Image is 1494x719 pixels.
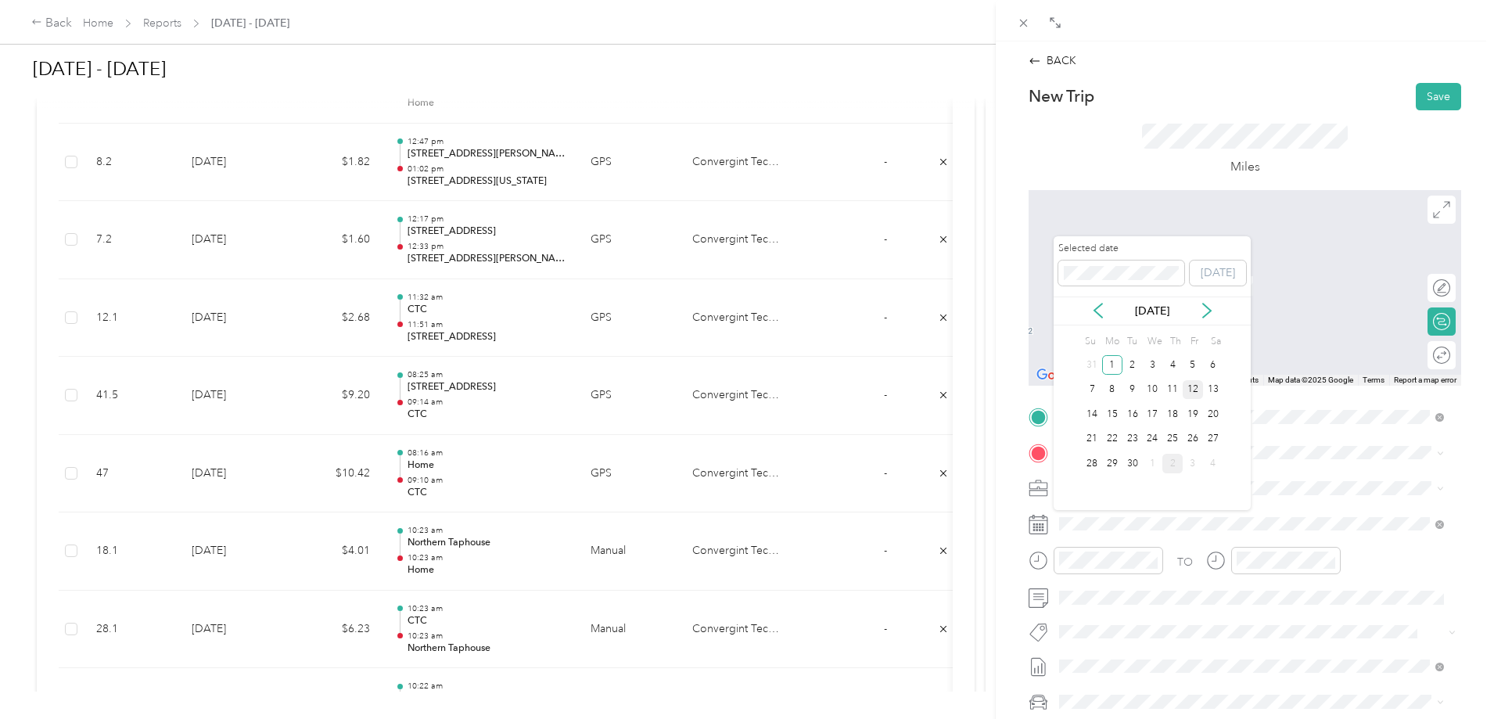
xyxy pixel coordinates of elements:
p: New Trip [1029,85,1094,107]
div: TO [1177,554,1193,570]
div: 9 [1122,380,1143,400]
div: 26 [1183,430,1203,449]
div: 25 [1162,430,1183,449]
div: Th [1168,331,1183,353]
div: Fr [1188,331,1203,353]
label: Selected date [1058,242,1184,256]
div: We [1144,331,1162,353]
div: Su [1082,331,1097,353]
div: 21 [1082,430,1102,449]
div: 10 [1142,380,1162,400]
div: 20 [1203,404,1223,424]
div: 1 [1102,355,1122,375]
div: 8 [1102,380,1122,400]
div: Tu [1125,331,1140,353]
a: Open this area in Google Maps (opens a new window) [1033,365,1084,386]
img: Google [1033,365,1084,386]
div: 7 [1082,380,1102,400]
div: 3 [1183,454,1203,473]
span: Map data ©2025 Google [1268,376,1353,384]
div: 4 [1162,355,1183,375]
div: 27 [1203,430,1223,449]
div: 31 [1082,355,1102,375]
div: 17 [1142,404,1162,424]
a: Report a map error [1394,376,1456,384]
div: 23 [1122,430,1143,449]
div: Mo [1102,331,1119,353]
div: 1 [1142,454,1162,473]
div: 18 [1162,404,1183,424]
div: 14 [1082,404,1102,424]
div: 4 [1203,454,1223,473]
div: Sa [1208,331,1223,353]
div: 15 [1102,404,1122,424]
iframe: Everlance-gr Chat Button Frame [1406,631,1494,719]
div: 2 [1122,355,1143,375]
div: 11 [1162,380,1183,400]
div: 22 [1102,430,1122,449]
div: 6 [1203,355,1223,375]
div: 3 [1142,355,1162,375]
p: Miles [1230,157,1260,177]
div: 16 [1122,404,1143,424]
div: 19 [1183,404,1203,424]
div: 2 [1162,454,1183,473]
div: 28 [1082,454,1102,473]
a: Terms (opens in new tab) [1363,376,1384,384]
div: 29 [1102,454,1122,473]
div: 13 [1203,380,1223,400]
div: 30 [1122,454,1143,473]
div: 12 [1183,380,1203,400]
div: BACK [1029,52,1076,69]
div: 24 [1142,430,1162,449]
div: 5 [1183,355,1203,375]
button: Save [1416,83,1461,110]
p: [DATE] [1119,303,1185,319]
